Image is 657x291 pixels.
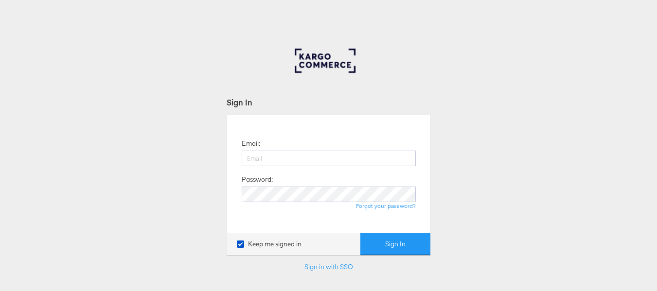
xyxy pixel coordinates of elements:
[360,233,430,255] button: Sign In
[227,97,431,108] div: Sign In
[242,175,273,184] label: Password:
[242,151,416,166] input: Email
[356,202,416,209] a: Forgot your password?
[242,139,260,148] label: Email:
[237,240,302,249] label: Keep me signed in
[304,262,353,271] a: Sign in with SSO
